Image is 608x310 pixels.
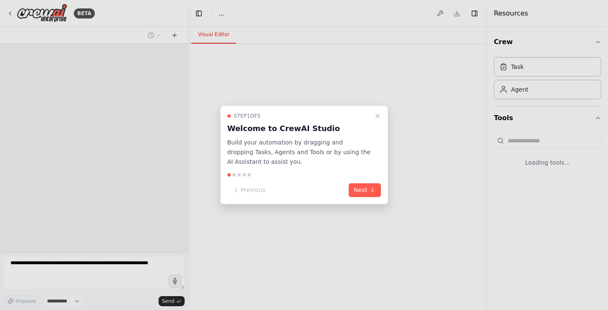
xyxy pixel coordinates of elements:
button: Hide left sidebar [193,8,205,19]
p: Build your automation by dragging and dropping Tasks, Agents and Tools or by using the AI Assista... [227,138,371,166]
span: Step 1 of 5 [234,113,261,119]
button: Next [349,184,381,197]
button: Previous [227,184,271,197]
h3: Welcome to CrewAI Studio [227,123,371,134]
button: Close walkthrough [373,111,383,121]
